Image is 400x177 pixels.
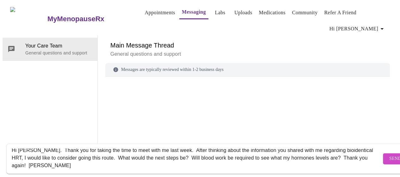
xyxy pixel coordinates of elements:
[3,38,97,60] div: Your Care TeamGeneral questions and support
[179,6,208,19] button: Messaging
[182,8,206,16] a: Messaging
[46,8,129,30] a: MyMenopauseRx
[329,24,386,33] span: Hi [PERSON_NAME]
[110,40,385,50] h6: Main Message Thread
[327,22,388,35] button: Hi [PERSON_NAME]
[142,6,178,19] button: Appointments
[10,7,46,31] img: MyMenopauseRx Logo
[25,42,92,50] span: Your Care Team
[210,6,230,19] button: Labs
[215,8,225,17] a: Labs
[256,6,288,19] button: Medications
[324,8,356,17] a: Refer a Friend
[110,50,385,58] p: General questions and support
[12,149,381,169] textarea: Send a message about your appointment
[234,8,252,17] a: Uploads
[290,6,320,19] button: Community
[47,15,104,23] h3: MyMenopauseRx
[232,6,255,19] button: Uploads
[25,50,92,56] p: General questions and support
[259,8,286,17] a: Medications
[145,8,175,17] a: Appointments
[105,63,390,77] div: Messages are typically reviewed within 1-2 business days
[292,8,318,17] a: Community
[322,6,359,19] button: Refer a Friend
